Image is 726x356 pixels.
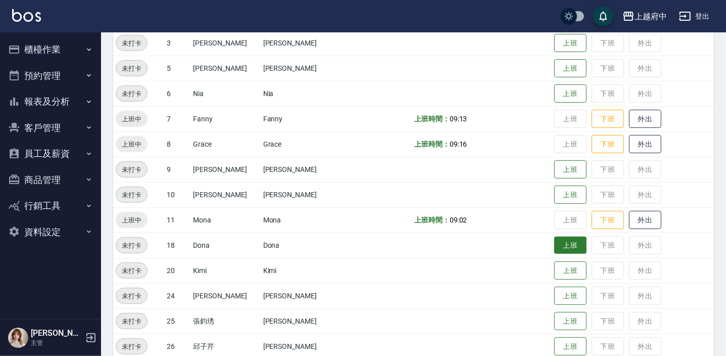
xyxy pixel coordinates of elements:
[261,182,342,207] td: [PERSON_NAME]
[164,308,190,334] td: 25
[618,6,671,27] button: 上越府中
[4,36,97,63] button: 櫃檯作業
[675,7,714,26] button: 登出
[116,63,147,74] span: 未打卡
[190,81,260,106] td: Nia
[190,106,260,131] td: Fanny
[190,283,260,308] td: [PERSON_NAME]
[116,240,147,251] span: 未打卡
[554,261,587,280] button: 上班
[4,167,97,193] button: 商品管理
[450,216,467,224] span: 09:02
[190,308,260,334] td: 張鈞琇
[261,81,342,106] td: Nia
[4,88,97,115] button: 報表及分析
[190,233,260,258] td: Dona
[31,338,82,347] p: 主管
[116,341,147,352] span: 未打卡
[261,283,342,308] td: [PERSON_NAME]
[164,30,190,56] td: 3
[164,283,190,308] td: 24
[116,265,147,276] span: 未打卡
[4,219,97,245] button: 資料設定
[4,193,97,219] button: 行銷工具
[190,30,260,56] td: [PERSON_NAME]
[190,56,260,81] td: [PERSON_NAME]
[554,84,587,103] button: 上班
[4,63,97,89] button: 預約管理
[261,258,342,283] td: Kimi
[554,59,587,78] button: 上班
[116,215,148,226] span: 上班中
[190,182,260,207] td: [PERSON_NAME]
[554,337,587,356] button: 上班
[554,160,587,179] button: 上班
[554,186,587,204] button: 上班
[116,88,147,99] span: 未打卡
[593,6,613,26] button: save
[116,316,147,327] span: 未打卡
[164,106,190,131] td: 7
[629,211,661,230] button: 外出
[116,291,147,301] span: 未打卡
[190,157,260,182] td: [PERSON_NAME]
[414,216,450,224] b: 上班時間：
[116,139,148,150] span: 上班中
[261,56,342,81] td: [PERSON_NAME]
[261,131,342,157] td: Grace
[261,233,342,258] td: Dona
[116,190,147,200] span: 未打卡
[554,34,587,53] button: 上班
[592,211,624,230] button: 下班
[12,9,41,22] img: Logo
[261,30,342,56] td: [PERSON_NAME]
[164,157,190,182] td: 9
[554,287,587,305] button: 上班
[190,258,260,283] td: Kimi
[592,110,624,128] button: 下班
[592,135,624,154] button: 下班
[164,182,190,207] td: 10
[554,312,587,331] button: 上班
[450,115,467,123] span: 09:13
[164,56,190,81] td: 5
[414,115,450,123] b: 上班時間：
[164,207,190,233] td: 11
[261,207,342,233] td: Mona
[4,141,97,167] button: 員工及薪資
[116,164,147,175] span: 未打卡
[629,110,661,128] button: 外出
[190,131,260,157] td: Grace
[4,115,97,141] button: 客戶管理
[261,308,342,334] td: [PERSON_NAME]
[554,237,587,254] button: 上班
[164,131,190,157] td: 8
[261,157,342,182] td: [PERSON_NAME]
[190,207,260,233] td: Mona
[31,328,82,338] h5: [PERSON_NAME]
[8,328,28,348] img: Person
[164,81,190,106] td: 6
[261,106,342,131] td: Fanny
[450,140,467,148] span: 09:16
[116,38,147,49] span: 未打卡
[116,114,148,124] span: 上班中
[635,10,667,23] div: 上越府中
[164,233,190,258] td: 18
[414,140,450,148] b: 上班時間：
[164,258,190,283] td: 20
[629,135,661,154] button: 外出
